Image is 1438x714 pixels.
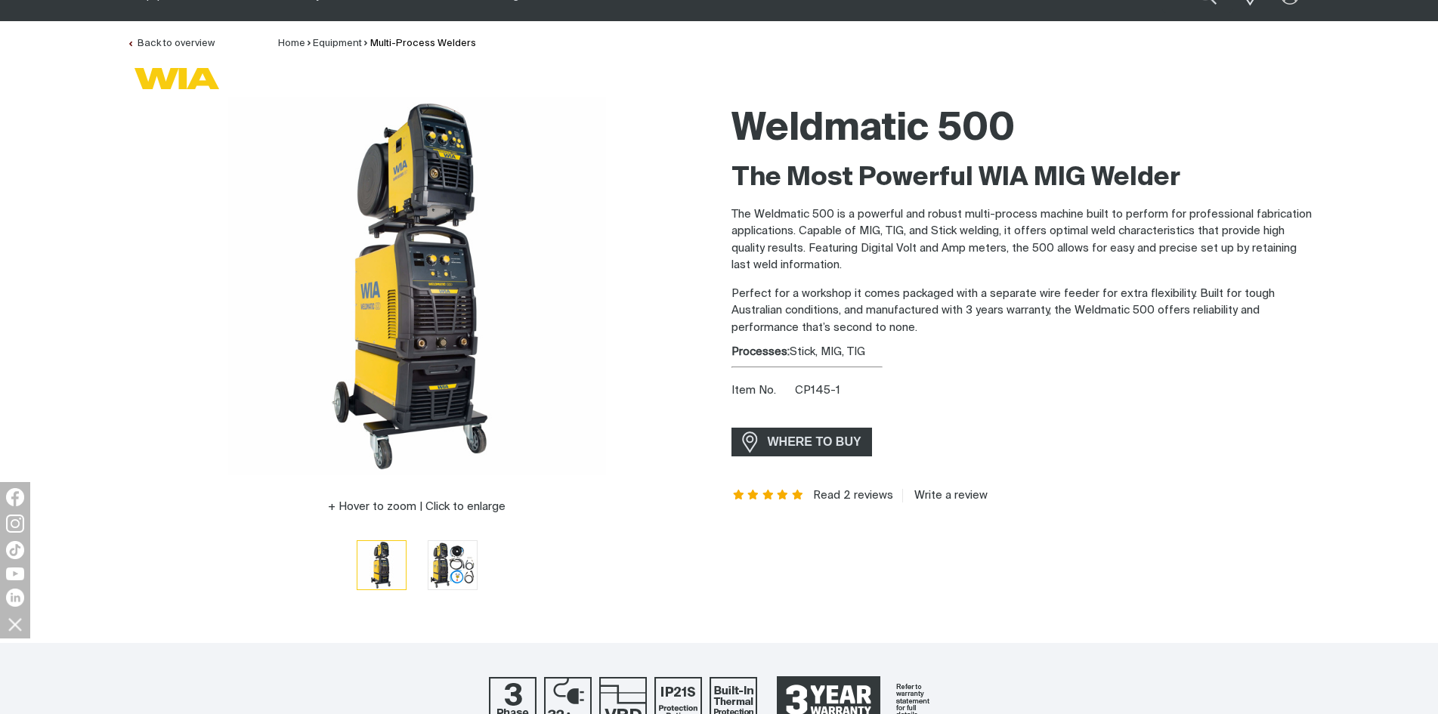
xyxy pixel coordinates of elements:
img: YouTube [6,567,24,580]
button: Go to slide 2 [428,540,478,590]
a: Multi-Process Welders [370,39,476,48]
img: Instagram [6,515,24,533]
img: TikTok [6,541,24,559]
a: Back to overview [127,39,215,48]
p: The Weldmatic 500 is a powerful and robust multi-process machine built to perform for professiona... [731,206,1312,274]
h1: Weldmatic 500 [731,105,1312,154]
p: Perfect for a workshop it comes packaged with a separate wire feeder for extra flexibility. Built... [731,286,1312,337]
img: hide socials [2,611,28,637]
img: Weldmatic 500 [357,541,406,589]
a: Write a review [902,489,988,502]
a: Home [278,39,305,48]
span: WHERE TO BUY [758,430,871,454]
div: Stick, MIG, TIG [731,344,1312,361]
strong: Processes: [731,346,790,357]
a: Equipment [313,39,362,48]
span: CP145-1 [795,385,840,396]
img: Weldmatic 500 [428,541,477,589]
nav: Breadcrumb [278,36,476,51]
img: Weldmatic 500 [228,97,606,475]
img: Facebook [6,488,24,506]
button: Hover to zoom | Click to enlarge [319,498,515,516]
button: Go to slide 1 [357,540,407,590]
img: LinkedIn [6,589,24,607]
a: Read 2 reviews [813,489,893,502]
span: Rating: 5 [731,490,806,501]
h2: The Most Powerful WIA MIG Welder [731,162,1312,195]
a: WHERE TO BUY [731,428,873,456]
span: Item No. [731,382,793,400]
